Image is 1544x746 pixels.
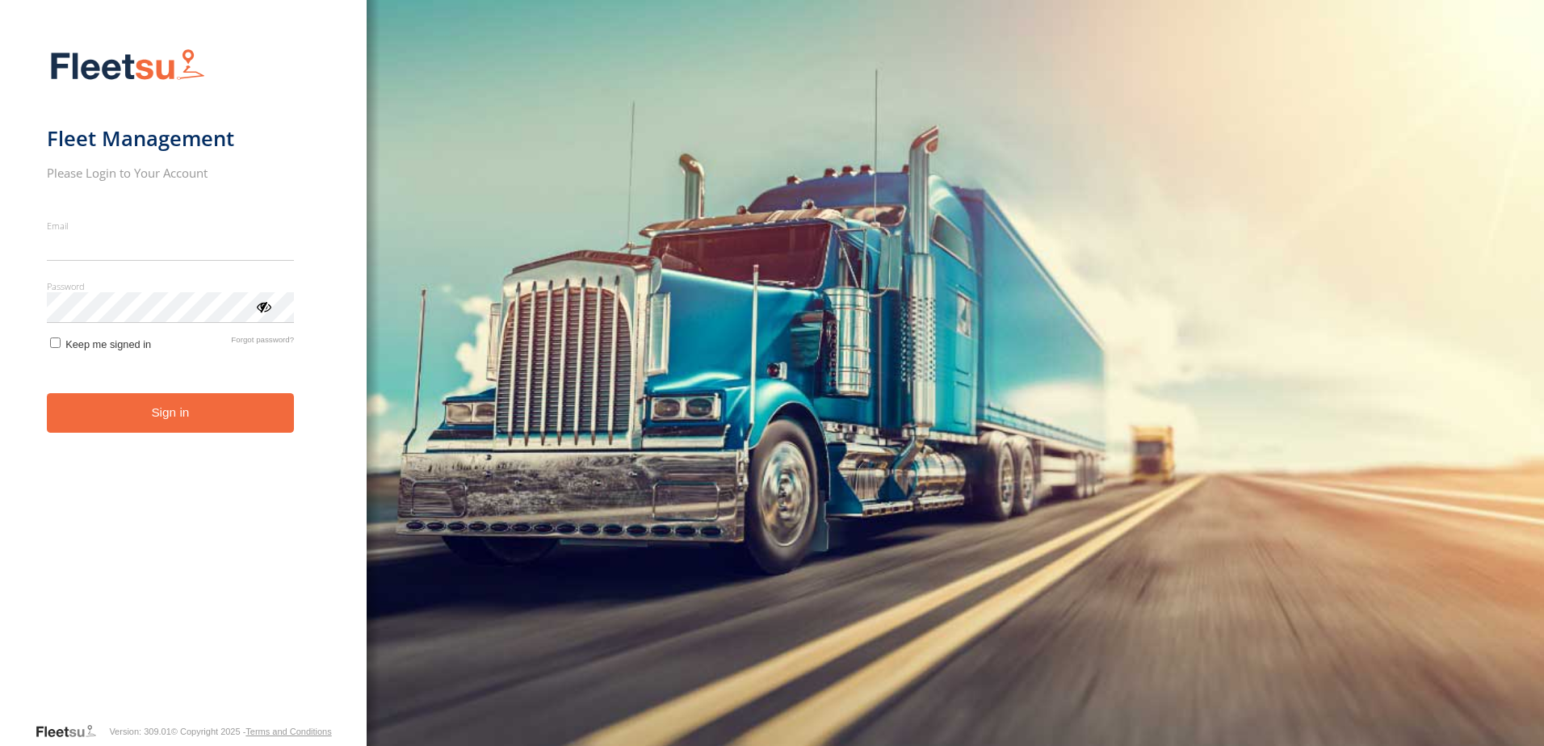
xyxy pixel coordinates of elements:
input: Keep me signed in [50,337,61,348]
img: Fleetsu [47,45,208,86]
div: Version: 309.01 [109,727,170,736]
label: Password [47,280,295,292]
h1: Fleet Management [47,125,295,152]
div: ViewPassword [255,298,271,314]
div: © Copyright 2025 - [171,727,332,736]
h2: Please Login to Your Account [47,165,295,181]
a: Forgot password? [231,335,294,350]
span: Keep me signed in [65,338,151,350]
a: Terms and Conditions [245,727,331,736]
label: Email [47,220,295,232]
form: main [47,39,321,722]
a: Visit our Website [35,723,109,740]
button: Sign in [47,393,295,433]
